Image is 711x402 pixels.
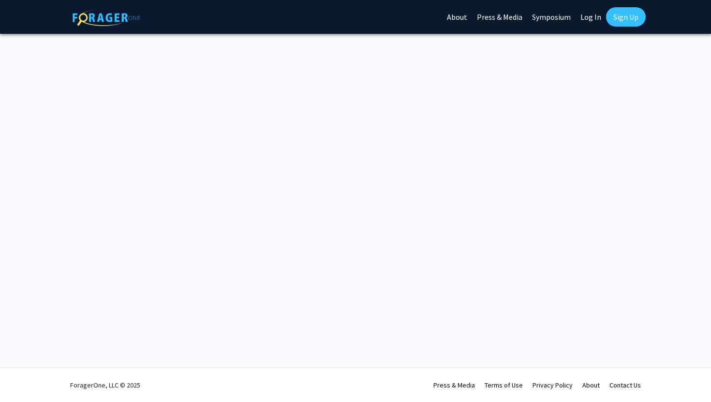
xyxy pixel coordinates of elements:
div: ForagerOne, LLC © 2025 [70,368,140,402]
a: Privacy Policy [533,381,573,389]
a: Sign Up [606,7,646,27]
a: Contact Us [609,381,641,389]
a: Terms of Use [485,381,523,389]
a: Press & Media [433,381,475,389]
a: About [582,381,600,389]
img: ForagerOne Logo [73,9,140,26]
